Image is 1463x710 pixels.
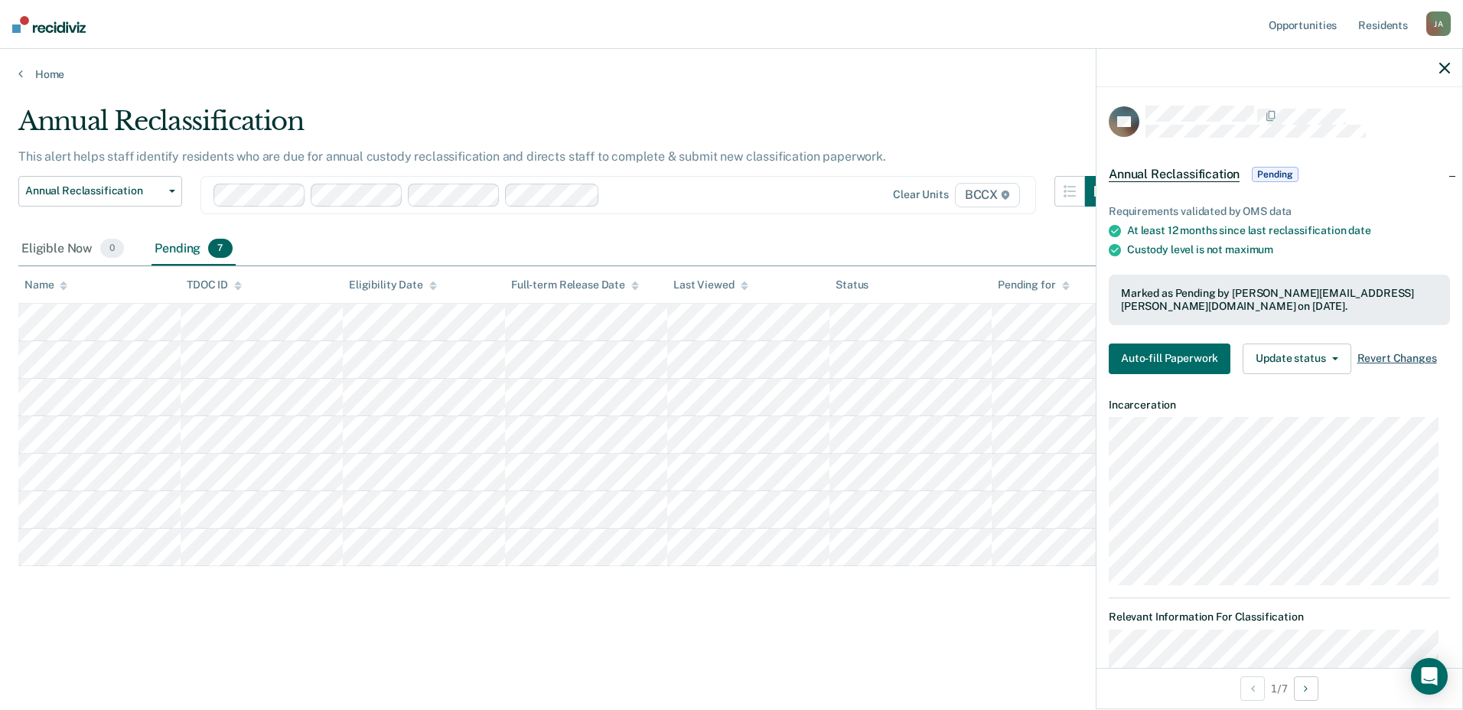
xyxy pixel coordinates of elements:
span: Revert Changes [1357,352,1437,365]
img: Recidiviz [12,16,86,33]
p: This alert helps staff identify residents who are due for annual custody reclassification and dir... [18,149,886,164]
div: Name [24,278,67,291]
div: Pending [152,233,235,266]
div: Annual ReclassificationPending [1096,150,1462,199]
div: Full-term Release Date [511,278,639,291]
div: Eligible Now [18,233,127,266]
span: BCCX [955,183,1020,207]
span: Annual Reclassification [1109,167,1240,182]
div: Requirements validated by OMS data [1109,205,1450,218]
a: Navigate to form link [1109,344,1237,374]
button: Previous Opportunity [1240,676,1265,701]
div: 1 / 7 [1096,668,1462,708]
div: Clear units [893,188,949,201]
a: Home [18,67,1445,81]
div: Status [836,278,868,291]
div: Custody level is not [1127,243,1450,256]
span: date [1348,224,1370,236]
dt: Relevant Information For Classification [1109,611,1450,624]
div: Eligibility Date [349,278,437,291]
div: Last Viewed [673,278,748,291]
span: 7 [208,239,232,259]
div: Pending for [998,278,1069,291]
button: Next Opportunity [1294,676,1318,701]
div: Open Intercom Messenger [1411,658,1448,695]
dt: Incarceration [1109,399,1450,412]
div: Marked as Pending by [PERSON_NAME][EMAIL_ADDRESS][PERSON_NAME][DOMAIN_NAME] on [DATE]. [1121,287,1438,313]
div: TDOC ID [187,278,242,291]
button: Auto-fill Paperwork [1109,344,1230,374]
span: Annual Reclassification [25,184,163,197]
div: J A [1426,11,1451,36]
span: maximum [1225,243,1273,256]
span: Pending [1252,167,1298,182]
span: 0 [100,239,124,259]
button: Update status [1243,344,1351,374]
div: At least 12 months since last reclassification [1127,224,1450,237]
div: Annual Reclassification [18,106,1116,149]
